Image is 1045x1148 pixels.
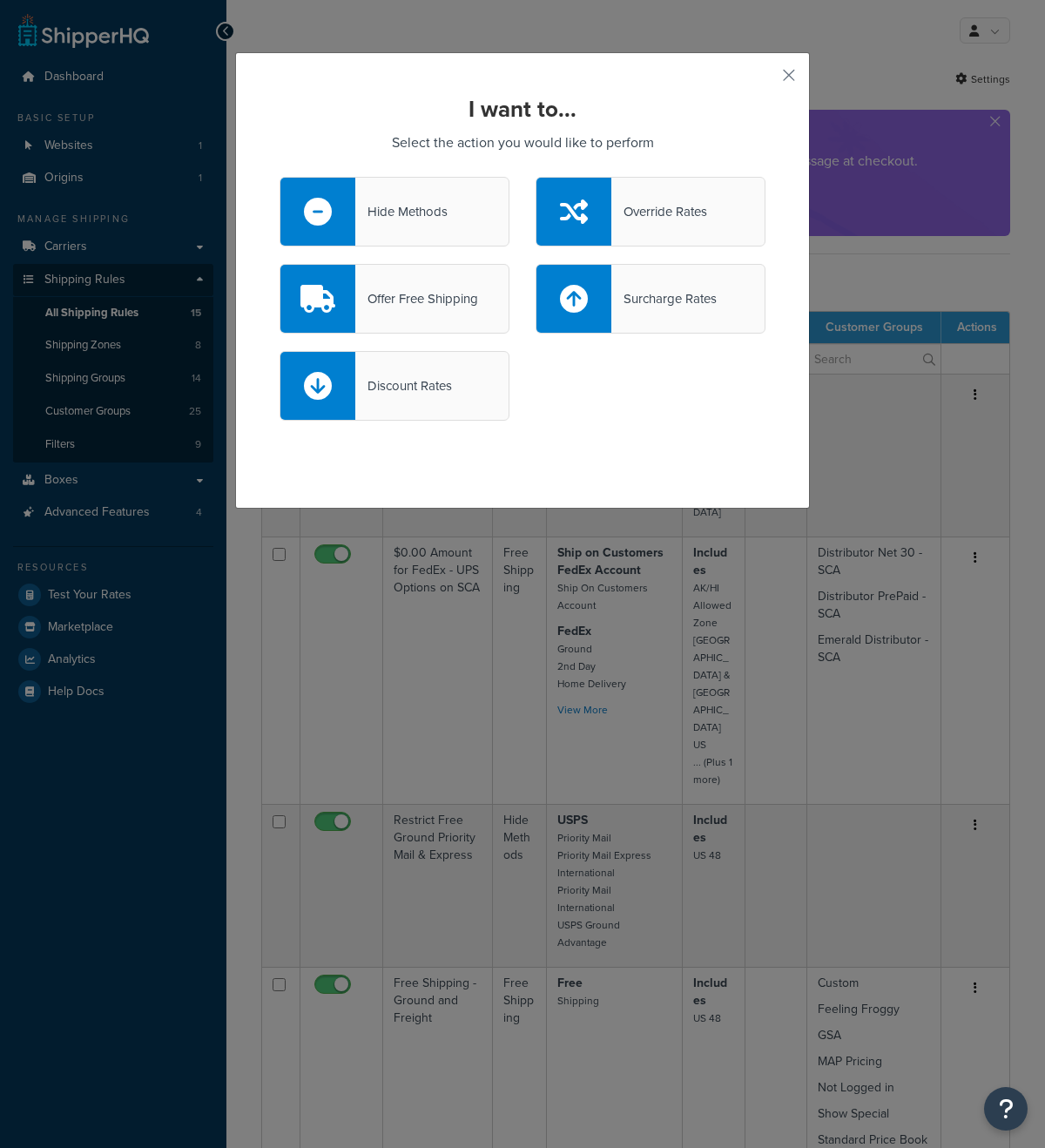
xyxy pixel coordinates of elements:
[355,199,448,224] div: Hide Methods
[469,92,576,125] strong: I want to...
[984,1087,1028,1131] button: Open Resource Center
[611,287,717,311] div: Surcharge Rates
[280,131,765,155] p: Select the action you would like to perform
[611,199,707,224] div: Override Rates
[355,374,452,398] div: Discount Rates
[355,287,478,311] div: Offer Free Shipping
